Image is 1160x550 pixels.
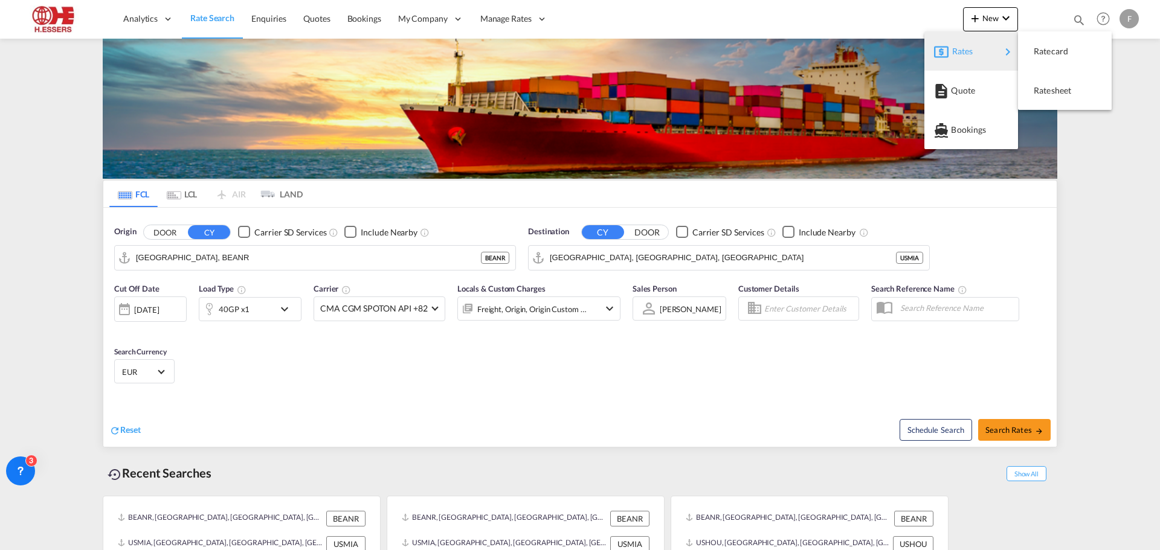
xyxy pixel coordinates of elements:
[952,39,967,63] span: Rates
[934,75,1008,106] div: Quote
[951,78,964,103] span: Quote
[924,71,1018,110] button: Quote
[924,110,1018,149] button: Bookings
[951,118,964,142] span: Bookings
[1000,45,1015,59] md-icon: icon-chevron-right
[934,115,1008,145] div: Bookings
